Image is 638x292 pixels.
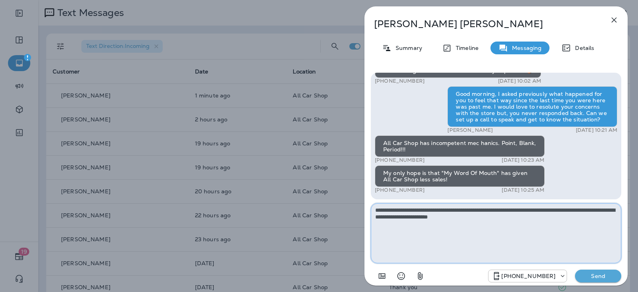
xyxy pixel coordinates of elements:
[571,45,594,51] p: Details
[501,273,555,279] p: [PHONE_NUMBER]
[375,187,425,193] p: [PHONE_NUMBER]
[392,45,422,51] p: Summary
[375,157,425,163] p: [PHONE_NUMBER]
[508,45,542,51] p: Messaging
[447,86,617,127] div: Good morning, I asked previously what happened for you to feel that way since the last time you w...
[375,78,425,84] p: [PHONE_NUMBER]
[502,187,544,193] p: [DATE] 10:25 AM
[575,270,621,282] button: Send
[498,78,541,84] p: [DATE] 10:02 AM
[576,127,617,133] p: [DATE] 10:21 AM
[374,268,390,284] button: Add in a premade template
[581,272,615,280] p: Send
[488,271,567,281] div: +1 (689) 265-4479
[502,157,544,163] p: [DATE] 10:23 AM
[447,127,493,133] p: [PERSON_NAME]
[393,268,409,284] button: Select an emoji
[374,18,592,30] p: [PERSON_NAME] [PERSON_NAME]
[375,165,545,187] div: My only hope is that "My Word Of Mouth" has given All Car Shop less sales!
[452,45,478,51] p: Timeline
[375,135,545,157] div: All Car Shop has incompetent mec hanics. Point, Blank, Period!!!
